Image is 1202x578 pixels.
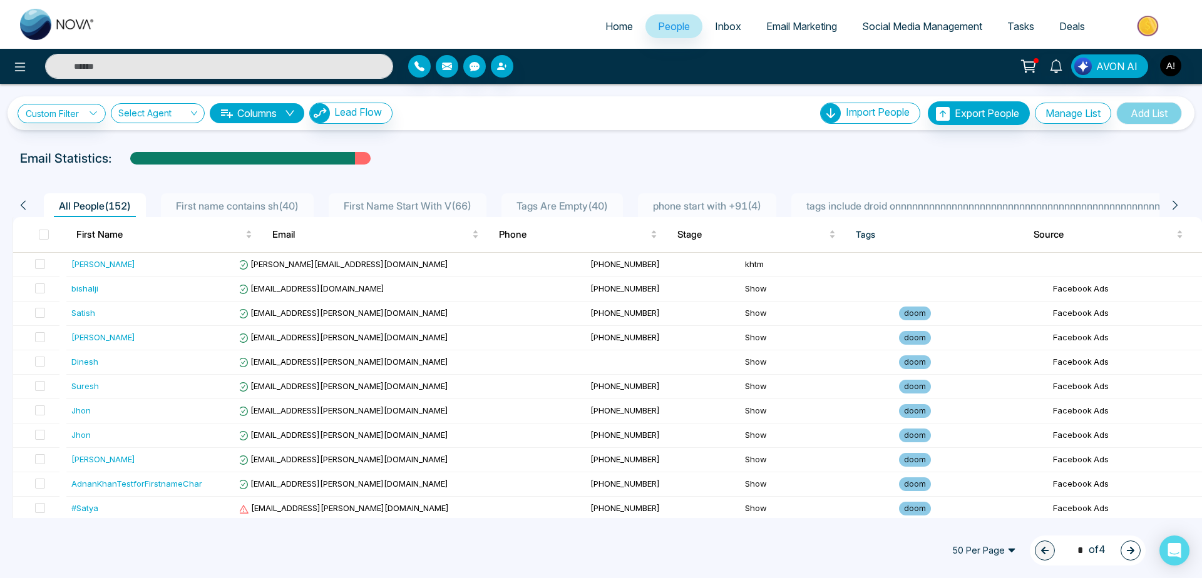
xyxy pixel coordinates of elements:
[499,227,648,242] span: Phone
[667,217,846,252] th: Stage
[590,454,660,464] span: [PHONE_NUMBER]
[899,502,931,515] span: doom
[1034,227,1174,242] span: Source
[740,472,894,497] td: Show
[238,430,448,440] span: [EMAIL_ADDRESS][PERSON_NAME][DOMAIN_NAME]
[238,479,448,489] span: [EMAIL_ADDRESS][PERSON_NAME][DOMAIN_NAME]
[1070,542,1106,559] span: of 4
[715,20,741,33] span: Inbox
[862,20,982,33] span: Social Media Management
[1048,399,1202,423] td: Facebook Ads
[1048,448,1202,472] td: Facebook Ads
[846,217,1024,252] th: Tags
[511,200,613,212] span: Tags Are Empty ( 40 )
[590,503,660,513] span: [PHONE_NUMBER]
[1048,302,1202,326] td: Facebook Ads
[995,14,1047,38] a: Tasks
[1074,58,1092,75] img: Lead Flow
[238,283,384,293] span: [EMAIL_ADDRESS][DOMAIN_NAME]
[740,399,894,423] td: Show
[18,104,106,123] a: Custom Filter
[272,227,470,242] span: Email
[899,453,931,467] span: doom
[740,423,894,448] td: Show
[304,103,393,124] a: Lead FlowLead Flow
[754,14,850,38] a: Email Marketing
[238,308,448,318] span: [EMAIL_ADDRESS][PERSON_NAME][DOMAIN_NAME]
[1059,20,1085,33] span: Deals
[605,20,633,33] span: Home
[1024,217,1202,252] th: Source
[489,217,667,252] th: Phone
[238,454,448,464] span: [EMAIL_ADDRESS][PERSON_NAME][DOMAIN_NAME]
[766,20,837,33] span: Email Marketing
[309,103,393,124] button: Lead Flow
[20,149,111,168] p: Email Statistics:
[899,477,931,491] span: doom
[1048,350,1202,375] td: Facebook Ads
[1159,535,1189,565] div: Open Intercom Messenger
[1048,326,1202,350] td: Facebook Ads
[71,502,98,514] div: #Satya
[943,540,1025,560] span: 50 Per Page
[238,259,448,269] span: [PERSON_NAME][EMAIL_ADDRESS][DOMAIN_NAME]
[590,332,660,342] span: [PHONE_NUMBER]
[899,355,931,369] span: doom
[71,428,91,441] div: Jhon
[171,200,304,212] span: First name contains sh ( 40 )
[955,107,1019,119] span: Export People
[334,106,382,118] span: Lead Flow
[740,375,894,399] td: Show
[54,200,136,212] span: All People ( 152 )
[590,430,660,440] span: [PHONE_NUMBER]
[899,380,931,393] span: doom
[740,448,894,472] td: Show
[1071,54,1148,78] button: AVON AI
[899,428,931,442] span: doom
[740,350,894,375] td: Show
[71,380,99,392] div: Suresh
[1096,59,1138,74] span: AVON AI
[71,404,91,417] div: Jhon
[899,307,931,320] span: doom
[740,497,894,521] td: Show
[1047,14,1097,38] a: Deals
[76,227,242,242] span: First Name
[1104,12,1194,40] img: Market-place.gif
[846,106,910,118] span: Import People
[899,331,931,345] span: doom
[238,503,449,513] span: [EMAIL_ADDRESS][PERSON_NAME][DOMAIN_NAME]
[593,14,645,38] a: Home
[1007,20,1034,33] span: Tasks
[1048,277,1202,302] td: Facebook Ads
[238,405,448,415] span: [EMAIL_ADDRESS][PERSON_NAME][DOMAIN_NAME]
[262,217,490,252] th: Email
[71,258,135,270] div: [PERSON_NAME]
[740,253,894,277] td: khtm
[740,277,894,302] td: Show
[238,357,448,367] span: [EMAIL_ADDRESS][PERSON_NAME][DOMAIN_NAME]
[590,308,660,318] span: [PHONE_NUMBER]
[285,108,295,118] span: down
[1035,103,1111,124] button: Manage List
[66,217,262,252] th: First Name
[677,227,826,242] span: Stage
[928,101,1030,125] button: Export People
[1048,472,1202,497] td: Facebook Ads
[210,103,304,123] button: Columnsdown
[20,9,95,40] img: Nova CRM Logo
[238,332,448,342] span: [EMAIL_ADDRESS][PERSON_NAME][DOMAIN_NAME]
[590,405,660,415] span: [PHONE_NUMBER]
[850,14,995,38] a: Social Media Management
[1160,55,1181,76] img: User Avatar
[899,404,931,418] span: doom
[71,307,95,319] div: Satish
[645,14,702,38] a: People
[740,302,894,326] td: Show
[590,381,660,391] span: [PHONE_NUMBER]
[740,326,894,350] td: Show
[71,477,202,490] div: AdnanKhanTestforFirstnameChar
[310,103,330,123] img: Lead Flow
[238,381,448,391] span: [EMAIL_ADDRESS][PERSON_NAME][DOMAIN_NAME]
[1048,497,1202,521] td: Facebook Ads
